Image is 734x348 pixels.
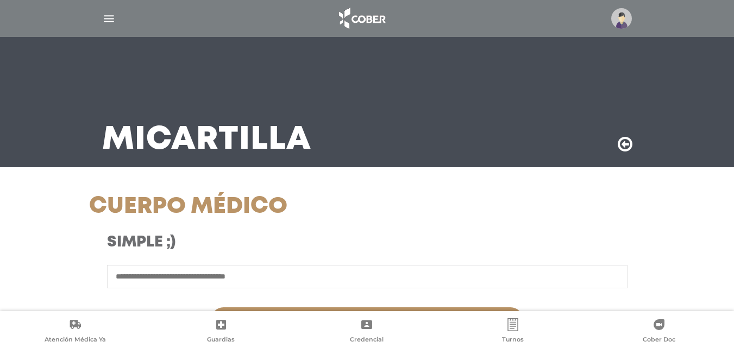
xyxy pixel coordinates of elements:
[350,336,384,345] span: Credencial
[107,233,437,252] h3: Simple ;)
[502,336,524,345] span: Turnos
[148,318,294,346] a: Guardias
[207,336,235,345] span: Guardias
[89,193,455,220] h1: Cuerpo Médico
[102,12,116,26] img: Cober_menu-lines-white.svg
[45,336,106,345] span: Atención Médica Ya
[294,318,440,346] a: Credencial
[2,318,148,346] a: Atención Médica Ya
[611,8,632,29] img: profile-placeholder.svg
[586,318,732,346] a: Cober Doc
[440,318,586,346] a: Turnos
[333,5,390,31] img: logo_cober_home-white.png
[102,126,311,154] h3: Mi Cartilla
[643,336,675,345] span: Cober Doc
